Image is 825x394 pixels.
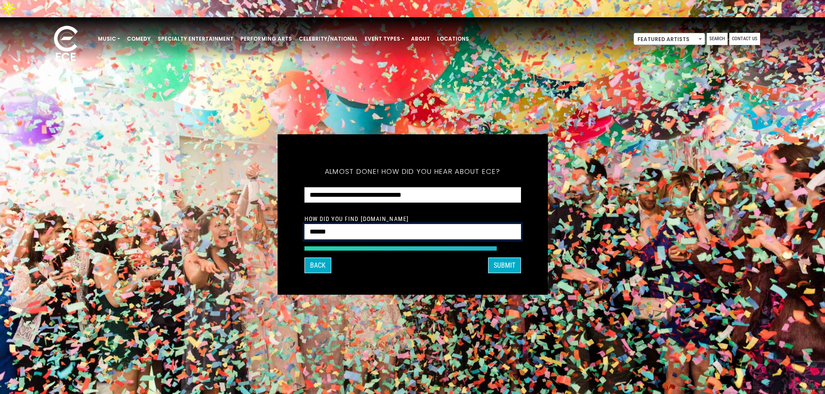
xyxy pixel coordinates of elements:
a: Specialty Entertainment [154,32,237,46]
a: Music [94,32,123,46]
span: Featured Artists [634,33,705,45]
button: SUBMIT [488,257,521,273]
span: Featured Artists [634,33,705,45]
a: Search [707,33,728,45]
a: Contact Us [729,33,760,45]
select: How did you hear about ECE [304,187,521,203]
label: How Did You Find [DOMAIN_NAME] [304,215,409,222]
a: Event Types [361,32,408,46]
button: Back [304,257,331,273]
a: About [408,32,434,46]
a: Locations [434,32,472,46]
a: Comedy [123,32,154,46]
img: ece_new_logo_whitev2-1.png [44,23,87,65]
h5: Almost done! How did you hear about ECE? [304,156,521,187]
a: Celebrity/National [295,32,361,46]
a: Performing Arts [237,32,295,46]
